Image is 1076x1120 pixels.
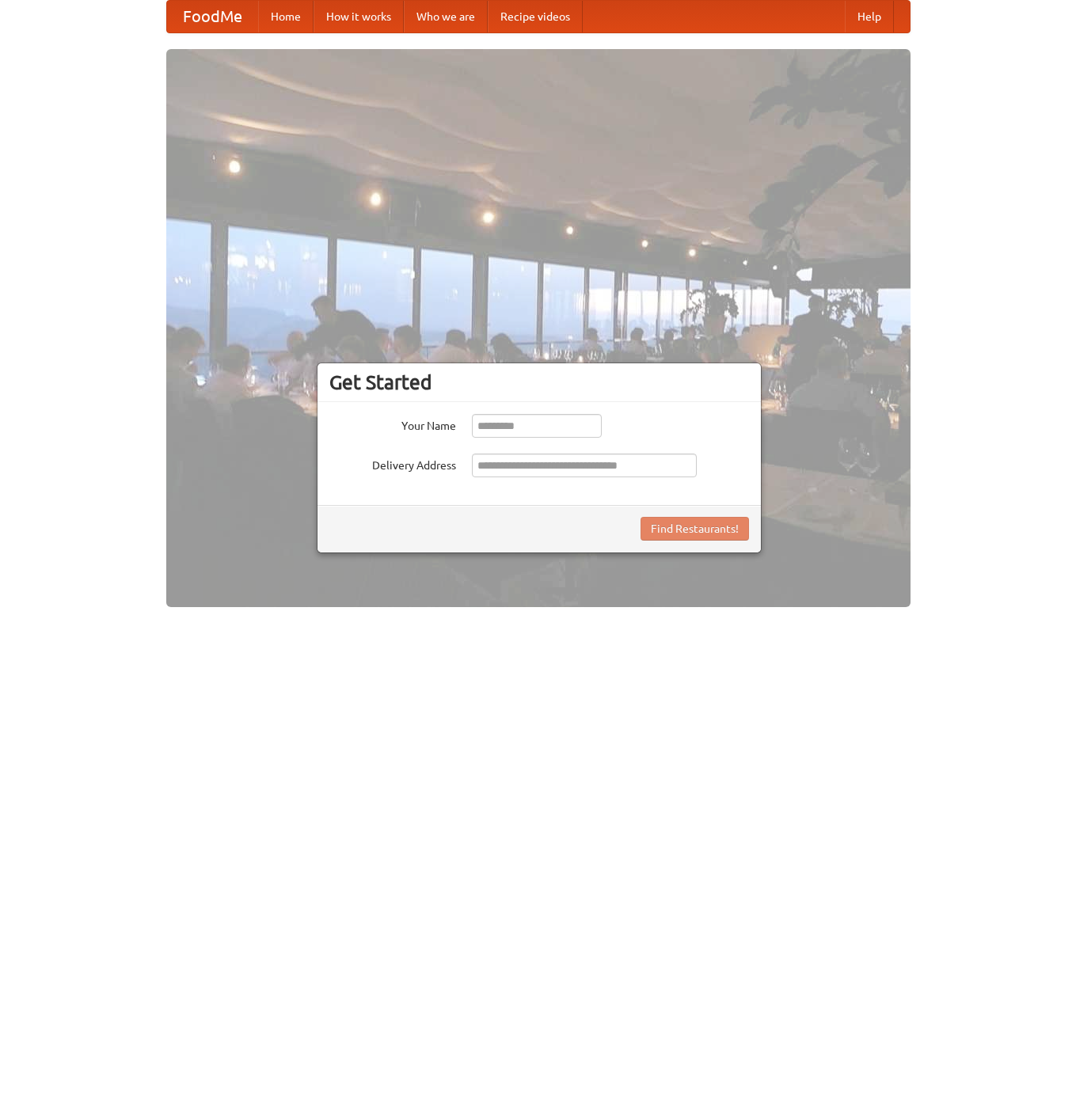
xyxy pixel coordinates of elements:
[167,1,258,32] a: FoodMe
[488,1,583,32] a: Recipe videos
[845,1,894,32] a: Help
[641,517,749,541] button: Find Restaurants!
[258,1,314,32] a: Home
[404,1,488,32] a: Who we are
[314,1,404,32] a: How it works
[329,414,456,434] label: Your Name
[329,370,749,394] h3: Get Started
[329,454,456,473] label: Delivery Address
